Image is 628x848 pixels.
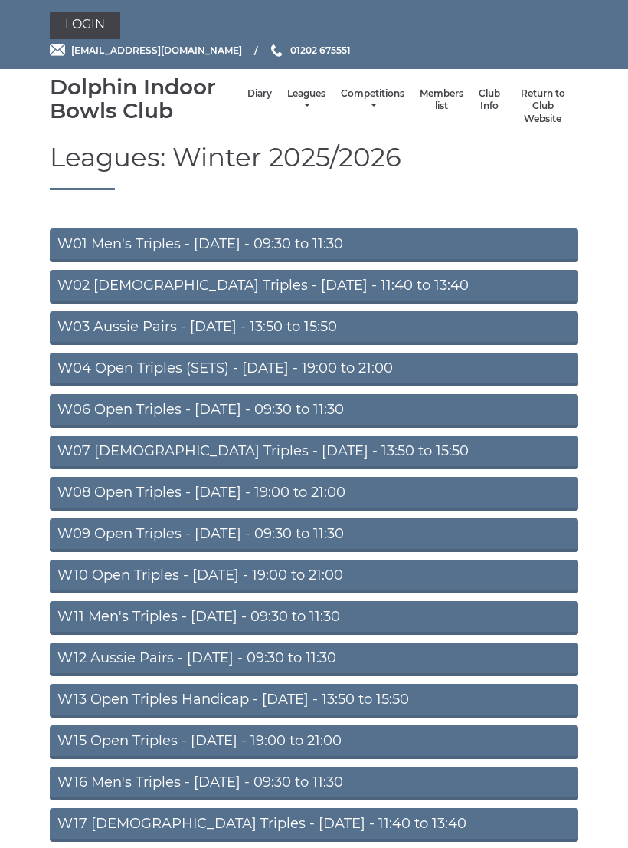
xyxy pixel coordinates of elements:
[290,44,351,56] span: 01202 675551
[50,270,578,304] a: W02 [DEMOGRAPHIC_DATA] Triples - [DATE] - 11:40 to 13:40
[50,477,578,511] a: W08 Open Triples - [DATE] - 19:00 to 21:00
[50,518,578,552] a: W09 Open Triples - [DATE] - 09:30 to 11:30
[50,311,578,345] a: W03 Aussie Pairs - [DATE] - 13:50 to 15:50
[50,725,578,759] a: W15 Open Triples - [DATE] - 19:00 to 21:00
[50,767,578,800] a: W16 Men's Triples - [DATE] - 09:30 to 11:30
[50,808,578,842] a: W17 [DEMOGRAPHIC_DATA] Triples - [DATE] - 11:40 to 13:40
[50,684,578,718] a: W13 Open Triples Handicap - [DATE] - 13:50 to 15:50
[50,75,240,123] div: Dolphin Indoor Bowls Club
[50,560,578,593] a: W10 Open Triples - [DATE] - 19:00 to 21:00
[341,87,404,113] a: Competitions
[50,353,578,386] a: W04 Open Triples (SETS) - [DATE] - 19:00 to 21:00
[515,87,571,126] a: Return to Club Website
[271,44,282,57] img: Phone us
[287,87,325,113] a: Leagues
[247,87,272,100] a: Diary
[50,143,578,189] h1: Leagues: Winter 2025/2026
[50,394,578,428] a: W06 Open Triples - [DATE] - 09:30 to 11:30
[479,87,500,113] a: Club Info
[50,601,578,635] a: W11 Men's Triples - [DATE] - 09:30 to 11:30
[50,43,242,58] a: Email [EMAIL_ADDRESS][DOMAIN_NAME]
[50,436,578,469] a: W07 [DEMOGRAPHIC_DATA] Triples - [DATE] - 13:50 to 15:50
[50,643,578,676] a: W12 Aussie Pairs - [DATE] - 09:30 to 11:30
[420,87,463,113] a: Members list
[50,44,65,56] img: Email
[269,43,351,58] a: Phone us 01202 675551
[50,12,120,39] a: Login
[50,228,578,262] a: W01 Men's Triples - [DATE] - 09:30 to 11:30
[71,44,242,56] span: [EMAIL_ADDRESS][DOMAIN_NAME]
